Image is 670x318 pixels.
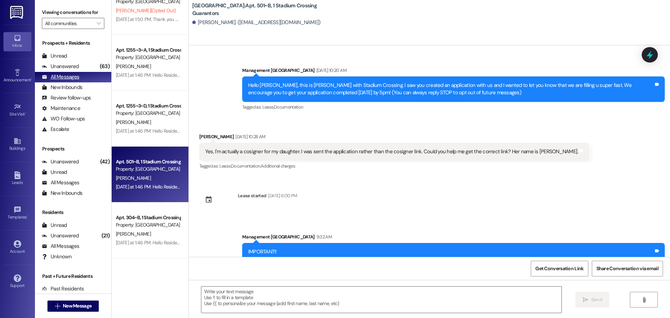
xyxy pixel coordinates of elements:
b: [GEOGRAPHIC_DATA]: Apt. 501~B, 1 Stadium Crossing Guarantors [192,2,332,17]
div: Unread [42,169,67,176]
div: Unread [42,222,67,229]
div: Apt. 1255~3~A, 1 Stadium Crossing Guarantors [116,46,180,54]
button: Share Conversation via email [592,261,663,276]
span: Documentation , [231,163,261,169]
span: • [25,111,26,116]
span: • [31,76,32,81]
div: Property: [GEOGRAPHIC_DATA] [116,221,180,229]
div: [DATE] at 1:46 PM: Hello Residents!! Please be aware to park in your assigned spots in the parkin... [116,239,491,246]
div: Property: [GEOGRAPHIC_DATA] [116,110,180,117]
div: Unanswered [42,232,79,239]
a: Account [3,238,31,257]
div: Apt. 304~B, 1 Stadium Crossing Guarantors [116,214,180,221]
div: Unknown [42,253,72,260]
div: Apt. 501~B, 1 Stadium Crossing Guarantors [116,158,180,165]
div: Yes, I'm actually a cosigner for my daughter. I was sent the application rather than the cosigner... [205,148,578,155]
i:  [55,303,60,309]
span: Lease , [262,104,274,110]
div: Management [GEOGRAPHIC_DATA] [242,67,665,76]
div: [PERSON_NAME]. ([EMAIL_ADDRESS][DOMAIN_NAME]) [192,19,321,26]
div: Property: [GEOGRAPHIC_DATA] [116,54,180,61]
div: Tagged as: [199,161,589,171]
input: All communities [45,18,93,29]
img: ResiDesk Logo [10,6,24,19]
div: Review follow-ups [42,94,91,102]
span: Share Conversation via email [596,265,658,272]
div: Unanswered [42,63,79,70]
div: Apt. 1255~3~D, 1 Stadium Crossing Guarantors [116,102,180,110]
a: Inbox [3,32,31,51]
div: Residents [35,209,111,216]
a: Templates • [3,204,31,223]
div: New Inbounds [42,84,82,91]
div: Hello [PERSON_NAME], this is [PERSON_NAME] with Stadium Crossing. I saw you created an applicatio... [248,82,654,97]
a: Buildings [3,135,31,154]
span: [PERSON_NAME] [116,119,151,125]
div: [DATE] at 1:46 PM: Hello Residents!! Please be aware to park in your assigned spots in the parkin... [116,184,491,190]
div: [DATE] at 1:46 PM: Hello Residents!! Please be aware to park in your assigned spots in the parkin... [116,72,491,78]
span: Get Conversation Link [535,265,583,272]
div: Maintenance [42,105,80,112]
div: (63) [98,61,111,72]
div: Escalate [42,126,69,133]
div: Unanswered [42,158,79,165]
div: All Messages [42,179,79,186]
div: All Messages [42,73,79,81]
span: • [27,214,28,219]
div: Lease started [238,192,267,199]
label: Viewing conversations for [42,7,104,18]
button: Send [575,292,609,308]
div: [DATE] at 1:50 PM: Thank you. You will no longer receive texts from this thread. Please reply wit... [116,16,465,22]
div: New Inbounds [42,190,82,197]
a: Leads [3,169,31,188]
div: [DATE] at 1:46 PM: Hello Residents!! Please be aware to park in your assigned spots in the parkin... [116,128,491,134]
div: (21) [100,230,111,241]
span: [PERSON_NAME] [116,231,151,237]
div: Management [GEOGRAPHIC_DATA] [242,233,665,243]
div: WO Follow-ups [42,115,85,123]
div: IMPORTANT!! This is a notice of future entry. We will be testing the fire alarm and security syst... [248,248,654,278]
div: All Messages [42,243,79,250]
span: Documentation [274,104,303,110]
div: 9:32 AM [315,233,332,241]
div: [PERSON_NAME] [199,133,589,143]
div: Prospects + Residents [35,39,111,47]
i:  [97,21,100,26]
span: [PERSON_NAME] [116,63,151,69]
a: Site Visit • [3,101,31,120]
div: [DATE] 6:00 PM [266,192,297,199]
div: Tagged as: [242,102,665,112]
i:  [583,297,588,303]
span: [PERSON_NAME] (Opted Out) [116,7,176,14]
div: Property: [GEOGRAPHIC_DATA] [116,165,180,173]
div: [DATE] 10:20 AM [315,67,347,74]
div: [DATE] 10:28 AM [234,133,265,140]
a: Support [3,272,31,291]
div: Unread [42,52,67,60]
div: (42) [98,156,111,167]
i:  [641,297,647,303]
span: Send [591,296,602,303]
span: Lease , [219,163,231,169]
div: Past Residents [42,285,84,293]
span: Additional charges [261,163,295,169]
div: Past + Future Residents [35,273,111,280]
button: Get Conversation Link [531,261,588,276]
span: [PERSON_NAME] [116,175,151,181]
div: Prospects [35,145,111,153]
span: New Message [63,302,91,310]
button: New Message [47,301,99,312]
